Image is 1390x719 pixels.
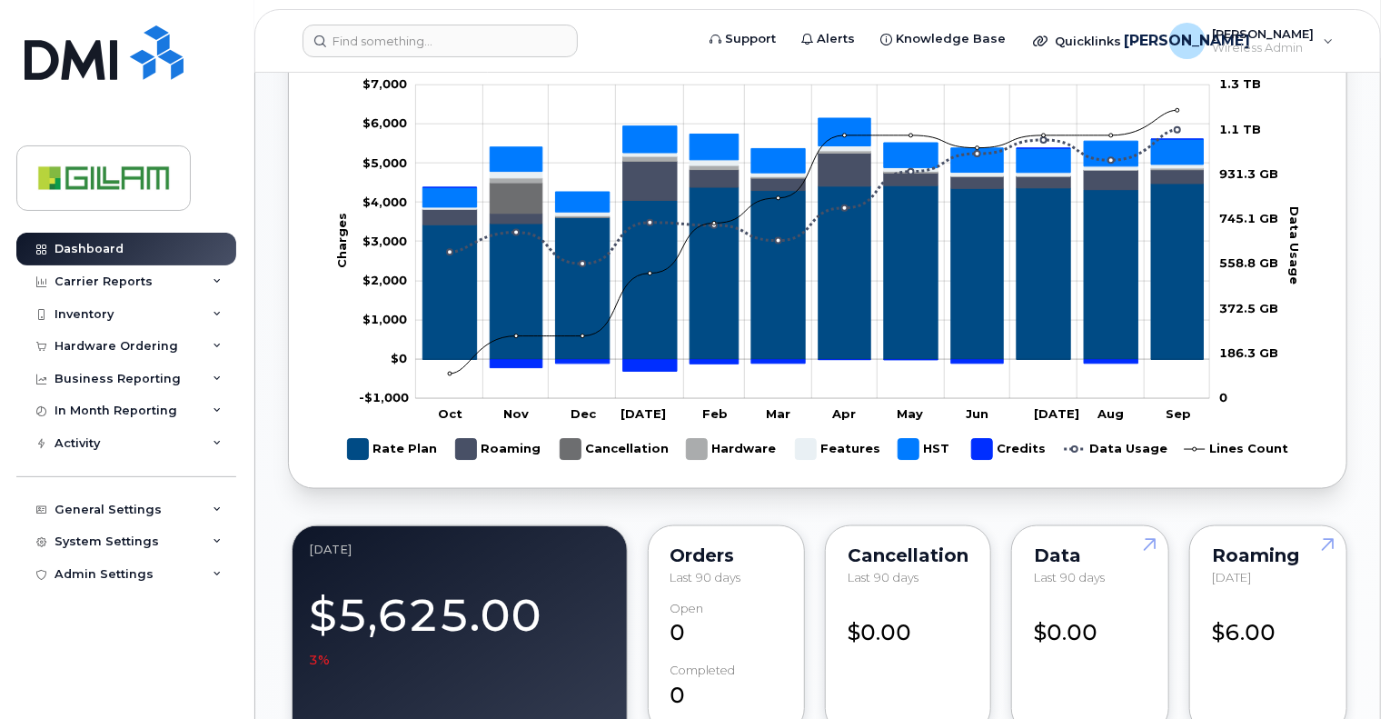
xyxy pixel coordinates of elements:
[1219,345,1278,360] tspan: 186.3 GB
[362,312,407,326] tspan: $1,000
[362,77,407,92] g: $0
[362,195,407,209] tspan: $4,000
[670,602,783,649] div: 0
[898,432,953,467] g: HST
[868,21,1018,57] a: Knowledge Base
[1020,23,1153,59] div: Quicklinks
[1034,407,1079,422] tspan: [DATE]
[438,407,462,422] tspan: Oct
[391,351,407,365] tspan: $0
[670,664,736,678] div: completed
[848,570,918,584] span: Last 90 days
[1034,570,1105,584] span: Last 90 days
[333,77,1302,467] g: Chart
[1219,301,1278,315] tspan: 372.5 GB
[1213,41,1315,55] span: Wireless Admin
[848,548,968,563] div: Cancellation
[697,21,789,57] a: Support
[621,407,666,422] tspan: [DATE]
[570,407,596,422] tspan: Dec
[971,432,1046,467] g: Credits
[309,652,330,670] span: 3%
[362,195,407,209] g: $0
[422,154,1203,225] g: Roaming
[1184,432,1288,467] g: Lines Count
[725,30,776,48] span: Support
[503,407,529,422] tspan: Nov
[560,432,669,467] g: Cancellation
[359,391,409,405] g: $0
[1034,548,1147,563] div: Data
[362,234,407,248] tspan: $3,000
[1213,26,1315,41] span: [PERSON_NAME]
[362,155,407,170] tspan: $5,000
[1166,407,1191,422] tspan: Sep
[362,116,407,131] tspan: $6,000
[1157,23,1346,59] div: Julie Oudit
[789,21,868,57] a: Alerts
[831,407,856,422] tspan: Apr
[1124,30,1250,52] span: [PERSON_NAME]
[362,155,407,170] g: $0
[362,116,407,131] g: $0
[1219,77,1261,92] tspan: 1.3 TB
[303,25,578,57] input: Find something...
[1219,256,1278,271] tspan: 558.8 GB
[670,548,783,563] div: Orders
[817,30,855,48] span: Alerts
[347,432,1288,467] g: Legend
[347,432,437,467] g: Rate Plan
[848,602,968,649] div: $0.00
[362,273,407,287] g: $0
[670,602,704,615] div: Open
[1097,407,1124,422] tspan: Aug
[1287,206,1302,285] tspan: Data Usage
[362,77,407,92] tspan: $7,000
[1055,34,1121,48] span: Quicklinks
[896,30,1006,48] span: Knowledge Base
[455,432,541,467] g: Roaming
[702,407,728,422] tspan: Feb
[670,570,741,584] span: Last 90 days
[1034,602,1147,649] div: $0.00
[362,312,407,326] g: $0
[359,391,409,405] tspan: -$1,000
[1212,548,1325,563] div: Roaming
[1064,432,1167,467] g: Data Usage
[686,432,777,467] g: Hardware
[309,579,611,670] div: $5,625.00
[1219,122,1261,136] tspan: 1.1 TB
[422,184,1203,360] g: Rate Plan
[333,213,348,268] tspan: Charges
[362,273,407,287] tspan: $2,000
[362,234,407,248] g: $0
[1219,211,1278,225] tspan: 745.1 GB
[795,432,880,467] g: Features
[1219,391,1227,405] tspan: 0
[1212,602,1325,649] div: $6.00
[965,407,988,422] tspan: Jun
[766,407,790,422] tspan: Mar
[1212,570,1251,584] span: [DATE]
[897,407,923,422] tspan: May
[670,664,783,712] div: 0
[1219,166,1278,181] tspan: 931.3 GB
[309,543,611,557] div: September 2025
